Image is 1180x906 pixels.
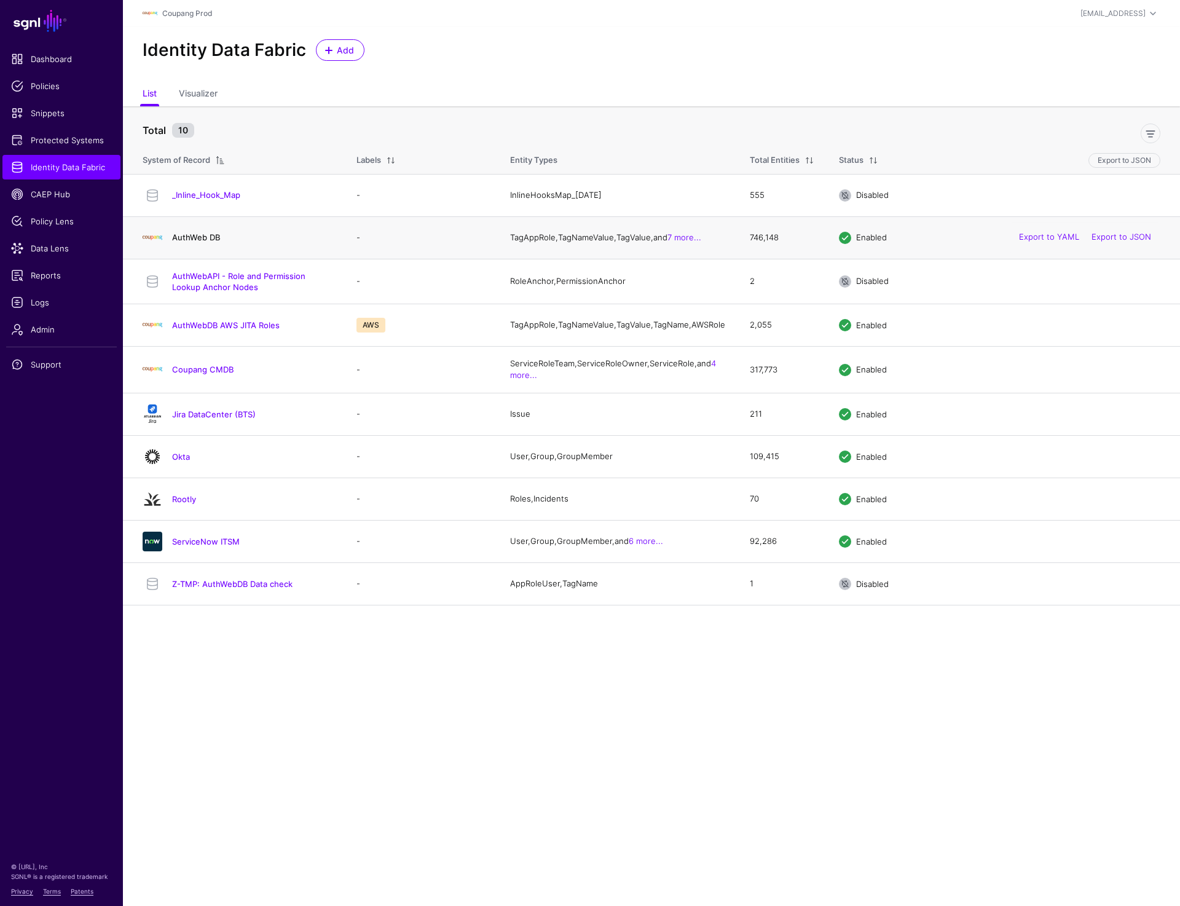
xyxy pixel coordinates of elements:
a: Export to YAML [1019,232,1079,242]
td: Roles, Incidents [498,478,737,520]
td: 1 [737,562,827,605]
h2: Identity Data Fabric [143,40,306,61]
td: 317,773 [737,346,827,393]
a: Policy Lens [2,209,120,234]
div: System of Record [143,154,210,167]
span: Disabled [856,190,889,200]
td: - [344,346,498,393]
span: Enabled [856,494,887,503]
span: Enabled [856,320,887,329]
a: AuthWebDB AWS JITA Roles [172,320,280,330]
td: 70 [737,478,827,520]
img: svg+xml;base64,PHN2ZyBpZD0iTG9nbyIgeG1sbnM9Imh0dHA6Ly93d3cudzMub3JnLzIwMDAvc3ZnIiB3aWR0aD0iMTIxLj... [143,360,162,379]
a: Rootly [172,494,196,504]
img: svg+xml;base64,PHN2ZyB3aWR0aD0iNjQiIGhlaWdodD0iNjQiIHZpZXdCb3g9IjAgMCA2NCA2NCIgZmlsbD0ibm9uZSIgeG... [143,532,162,551]
a: Reports [2,263,120,288]
span: Reports [11,269,112,282]
td: - [344,435,498,478]
td: 2,055 [737,304,827,346]
img: svg+xml;base64,PHN2ZyB3aWR0aD0iMTQxIiBoZWlnaHQ9IjE2NCIgdmlld0JveD0iMCAwIDE0MSAxNjQiIGZpbGw9Im5vbm... [143,404,162,424]
span: Policies [11,80,112,92]
span: Support [11,358,112,371]
small: 10 [172,123,194,138]
a: Export to JSON [1091,232,1151,242]
a: _Inline_Hook_Map [172,190,240,200]
td: TagAppRole, TagNameValue, TagValue, TagName, AWSRole [498,304,737,346]
p: © [URL], Inc [11,862,112,872]
td: TagAppRole, TagNameValue, TagValue, and [498,216,737,259]
td: 2 [737,259,827,304]
a: Add [316,39,364,61]
a: Dashboard [2,47,120,71]
td: RoleAnchor, PermissionAnchor [498,259,737,304]
a: Terms [43,888,61,895]
a: Coupang Prod [162,9,212,18]
a: CAEP Hub [2,182,120,207]
a: ServiceNow ITSM [172,537,240,546]
td: User, Group, GroupMember, and [498,520,737,562]
span: Snippets [11,107,112,119]
a: Protected Systems [2,128,120,152]
td: 109,415 [737,435,827,478]
a: Visualizer [179,83,218,106]
a: Admin [2,317,120,342]
img: svg+xml;base64,PHN2ZyB3aWR0aD0iMjQiIGhlaWdodD0iMjQiIHZpZXdCb3g9IjAgMCAyNCAyNCIgZmlsbD0ibm9uZSIgeG... [143,489,162,509]
a: SGNL [7,7,116,34]
span: Admin [11,323,112,336]
td: - [344,259,498,304]
a: List [143,83,157,106]
span: Identity Data Fabric [11,161,112,173]
span: AWS [356,318,385,333]
td: 746,148 [737,216,827,259]
a: Logs [2,290,120,315]
td: Issue [498,393,737,435]
a: Data Lens [2,236,120,261]
td: ServiceRoleTeam, ServiceRoleOwner, ServiceRole, and [498,346,737,393]
td: AppRoleUser, TagName [498,562,737,605]
div: [EMAIL_ADDRESS] [1080,8,1146,19]
span: CAEP Hub [11,188,112,200]
td: 211 [737,393,827,435]
td: - [344,478,498,520]
div: Labels [356,154,381,167]
p: SGNL® is a registered trademark [11,872,112,881]
strong: Total [143,124,166,136]
span: Protected Systems [11,134,112,146]
td: - [344,216,498,259]
span: Enabled [856,364,887,374]
span: Disabled [856,578,889,588]
span: Add [336,44,356,57]
span: Disabled [856,276,889,286]
img: svg+xml;base64,PHN2ZyB3aWR0aD0iNjQiIGhlaWdodD0iNjQiIHZpZXdCb3g9IjAgMCA2NCA2NCIgZmlsbD0ibm9uZSIgeG... [143,447,162,467]
a: Patents [71,888,93,895]
a: Privacy [11,888,33,895]
a: AuthWeb DB [172,232,220,242]
td: - [344,520,498,562]
a: Identity Data Fabric [2,155,120,179]
span: Enabled [856,409,887,419]
a: 6 more... [629,536,663,546]
span: Entity Types [510,155,557,165]
a: Coupang CMDB [172,364,234,374]
span: Enabled [856,232,887,242]
div: Total Entities [750,154,800,167]
button: Export to JSON [1088,153,1160,168]
span: Dashboard [11,53,112,65]
a: Jira DataCenter (BTS) [172,409,256,419]
img: svg+xml;base64,PHN2ZyBpZD0iTG9nbyIgeG1sbnM9Imh0dHA6Ly93d3cudzMub3JnLzIwMDAvc3ZnIiB3aWR0aD0iMTIxLj... [143,315,162,335]
span: Enabled [856,536,887,546]
img: svg+xml;base64,PHN2ZyBpZD0iTG9nbyIgeG1sbnM9Imh0dHA6Ly93d3cudzMub3JnLzIwMDAvc3ZnIiB3aWR0aD0iMTIxLj... [143,228,162,248]
td: InlineHooksMap_[DATE] [498,174,737,216]
img: svg+xml;base64,PHN2ZyBpZD0iTG9nbyIgeG1sbnM9Imh0dHA6Ly93d3cudzMub3JnLzIwMDAvc3ZnIiB3aWR0aD0iMTIxLj... [143,6,157,21]
td: - [344,562,498,605]
td: User, Group, GroupMember [498,435,737,478]
a: Okta [172,452,190,462]
td: 555 [737,174,827,216]
span: Enabled [856,451,887,461]
a: 7 more... [667,232,701,242]
a: Policies [2,74,120,98]
td: 92,286 [737,520,827,562]
td: - [344,393,498,435]
span: Logs [11,296,112,309]
div: Status [839,154,863,167]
